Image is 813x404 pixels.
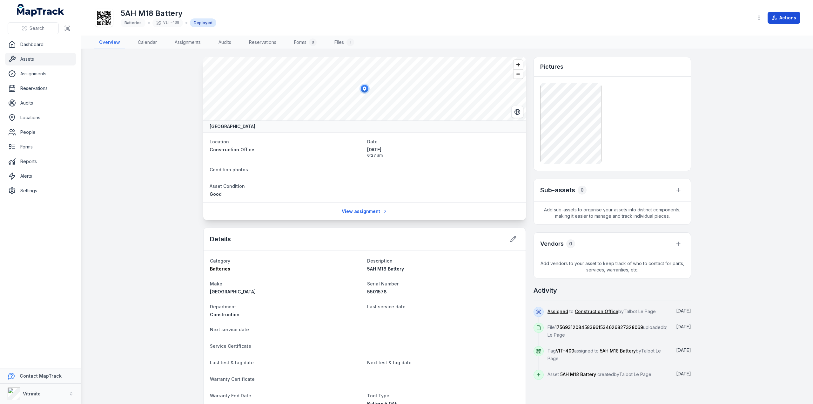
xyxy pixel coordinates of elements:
span: Serial Number [367,281,399,286]
h1: 5AH M18 Battery [121,8,216,18]
h2: Activity [534,286,557,295]
span: [DATE] [676,371,691,376]
span: Department [210,304,236,309]
a: Construction Office [575,308,618,315]
a: Overview [94,36,125,49]
time: 04/09/2025, 6:27:31 am [676,308,691,313]
span: Next test & tag date [367,360,412,365]
button: Search [8,22,59,34]
a: Forms0 [289,36,322,49]
span: Category [210,258,230,264]
span: Description [367,258,393,264]
strong: Contact MapTrack [20,373,62,379]
a: Audits [213,36,236,49]
a: Reports [5,155,76,168]
time: 04/09/2025, 6:27:31 am [367,147,520,158]
span: [GEOGRAPHIC_DATA] [210,289,256,294]
span: 5AH M18 Battery [367,266,404,271]
span: Add vendors to your asset to keep track of who to contact for parts, services, warranties, etc. [534,255,691,278]
span: Location [210,139,229,144]
h3: Vendors [540,239,564,248]
span: Good [210,191,222,197]
a: Files1 [329,36,359,49]
time: 04/09/2025, 6:26:59 am [676,324,691,329]
h2: Sub-assets [540,186,575,195]
span: Next service date [210,327,249,332]
span: 5501578 [367,289,387,294]
h3: Pictures [540,62,563,71]
span: Batteries [124,20,142,25]
span: Batteries [210,266,230,271]
div: 0 [309,38,317,46]
a: Reservations [244,36,281,49]
time: 04/09/2025, 6:26:44 am [676,371,691,376]
div: 1 [346,38,354,46]
span: to by Talbot Le Page [548,309,656,314]
a: Settings [5,184,76,197]
a: Reservations [5,82,76,95]
span: Asset Condition [210,183,245,189]
span: Construction Office [210,147,254,152]
div: 0 [566,239,575,248]
a: Locations [5,111,76,124]
div: 0 [578,186,587,195]
span: 6:27 am [367,153,520,158]
span: Construction [210,312,239,317]
span: 17569312084583961534626827328069 [555,325,643,330]
span: Last test & tag date [210,360,254,365]
time: 04/09/2025, 6:26:44 am [676,347,691,353]
canvas: Map [203,57,526,120]
span: Service Certificate [210,343,251,349]
span: 5AH M18 Battery [560,372,596,377]
span: Search [30,25,44,31]
span: Date [367,139,378,144]
a: Audits [5,97,76,109]
span: Condition photos [210,167,248,172]
strong: Vitrinite [23,391,41,396]
span: Tool Type [367,393,389,398]
span: [DATE] [676,324,691,329]
a: People [5,126,76,139]
button: Switch to Satellite View [511,106,523,118]
button: Zoom out [514,69,523,79]
a: Assignments [5,67,76,80]
div: VIT-409 [152,18,183,27]
span: Tag assigned to by Talbot Le Page [548,348,661,361]
span: [DATE] [676,308,691,313]
span: 5AH M18 Battery [600,348,636,353]
button: Zoom in [514,60,523,69]
a: Dashboard [5,38,76,51]
a: Alerts [5,170,76,182]
a: Assignments [170,36,206,49]
span: Warranty End Date [210,393,251,398]
span: VIT-409 [556,348,574,353]
a: Forms [5,140,76,153]
strong: [GEOGRAPHIC_DATA] [210,123,255,130]
span: Asset created by Talbot Le Page [548,372,651,377]
a: View assignment [338,205,392,217]
span: [DATE] [676,347,691,353]
span: Last service date [367,304,406,309]
span: Add sub-assets to organise your assets into distinct components, making it easier to manage and t... [534,202,691,224]
a: MapTrack [17,4,64,17]
a: Calendar [133,36,162,49]
span: File uploaded by Talbot Le Page [548,325,682,338]
span: Warranty Certificate [210,376,255,382]
a: Assets [5,53,76,65]
a: Assigned [548,308,568,315]
h2: Details [210,235,231,243]
a: Construction Office [210,147,362,153]
div: Deployed [190,18,216,27]
button: Actions [768,12,800,24]
span: [DATE] [367,147,520,153]
span: Make [210,281,222,286]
